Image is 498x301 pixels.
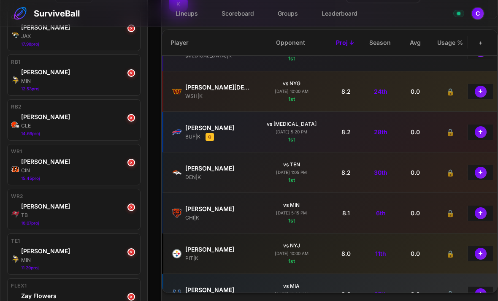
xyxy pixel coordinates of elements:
div: 11.29 proj [21,265,137,271]
div: 17.98 proj [21,41,137,47]
div: RB1 [11,58,137,66]
div: CIN [21,167,137,174]
div: [DATE] 5:15 PM [276,210,307,216]
span: 1st [288,136,295,143]
button: × [127,24,135,32]
span: 6th [376,209,386,217]
a: Leaderboard [315,5,364,21]
div: Spencer Shrader [185,285,253,294]
div: 8.2 [328,126,363,138]
img: CIN logo [11,165,19,174]
span: 1st [288,217,295,224]
div: DEN | K [185,174,253,181]
div: 14.66 proj [21,130,137,137]
div: Tyler Bass [185,123,253,132]
div: Cairo Santos [185,204,253,213]
div: FLEX1 [11,282,137,290]
div: 8.0 [328,247,363,260]
div: [DATE] 10:00 AM [275,250,309,257]
span: 1st [288,258,295,264]
div: JAX [21,33,137,40]
div: 0.0 [398,166,433,179]
div: vs NYG [283,80,300,87]
div: [DATE] 10:00 AM [275,291,309,297]
div: BUF | K [185,133,253,141]
div: WSH | K [185,92,253,100]
div: Opponent [253,36,327,49]
button: + [475,288,487,300]
button: + [475,248,487,260]
div: 16.07 proj [21,220,137,226]
div: 0.0 [398,288,433,300]
div: WR2 [11,193,137,200]
img: JAX logo [11,31,19,39]
button: × [127,69,135,77]
img: CLE logo [11,120,19,129]
img: WSH logo [172,87,182,97]
button: + [475,167,487,179]
div: vs [MEDICAL_DATA] [267,120,317,128]
div: [DATE] 5:20 PM [276,129,307,135]
div: + [468,36,493,49]
div: Proj ↓ [327,36,363,49]
div: 15.45 proj [21,175,137,182]
img: MIN logo [11,76,19,84]
button: × [127,203,135,211]
div: MIN [21,256,137,264]
div: Wil Lutz [185,164,253,173]
button: + [475,207,487,219]
span: 24th [374,87,387,96]
span: 🔒 [446,289,455,299]
a: Groups [271,5,305,21]
button: × [127,159,135,166]
div: 0.0 [398,207,433,219]
span: 🔒 [446,168,455,178]
div: 8.1 [328,207,363,219]
div: Zay Flowers [21,291,137,300]
div: 8.0 [328,288,363,300]
span: 1st [288,177,295,183]
div: Jerome Ford [21,112,137,121]
img: PIT logo [172,249,182,259]
button: + [475,126,487,138]
div: vs NYJ [283,242,300,249]
div: vs TEN [283,161,300,168]
img: TB logo [11,210,19,218]
div: Mike Evans [21,202,137,211]
button: Open profile menu [471,7,484,20]
span: 27th [374,290,387,298]
a: SurviveBall [14,7,80,20]
span: 🔒 [446,249,455,259]
div: Season [363,36,398,49]
button: × [127,248,135,256]
div: 12.53 proj [21,86,137,92]
div: Aaron Jones Sr. [21,68,137,76]
div: PIT | K [185,255,253,262]
span: Sep 3: Bass (hip/groin) was limited in Wednesday's practice. [206,133,214,141]
span: 11th [375,249,386,258]
div: vs MIN [283,201,300,209]
span: 28th [374,127,387,136]
div: Avg [398,36,433,49]
img: IND logo [172,289,182,299]
img: MIN logo [11,255,19,263]
button: + [475,86,487,98]
div: [DATE] 1:05 PM [276,169,307,176]
div: CLE [21,122,137,130]
div: WR1 [11,148,137,155]
div: 0.0 [398,85,433,98]
div: vs MIA [283,282,300,290]
div: TB [21,212,137,219]
img: BUF logo [172,127,182,137]
span: 1st [288,96,295,102]
div: CHI | K [185,214,253,222]
div: Player [169,36,253,49]
div: Matt Gay [185,83,253,92]
img: CHI logo [172,208,182,218]
div: T.J. Hockenson [21,247,137,255]
img: DEN logo [172,168,182,178]
div: 8.2 [328,166,363,179]
div: [MEDICAL_DATA] | K [185,52,253,60]
div: TE1 [11,237,137,245]
span: 🔒 [446,87,455,97]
